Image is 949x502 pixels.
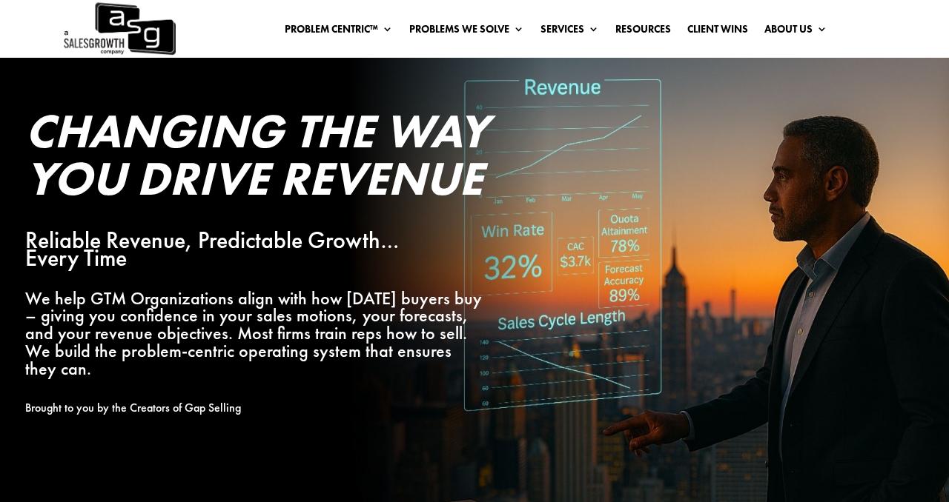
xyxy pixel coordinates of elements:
a: Problems We Solve [409,24,524,40]
a: Resources [615,24,671,40]
p: Reliable Revenue, Predictable Growth…Every Time [25,232,490,267]
p: We help GTM Organizations align with how [DATE] buyers buy – giving you confidence in your sales ... [25,290,490,378]
p: Brought to you by the Creators of Gap Selling [25,399,490,417]
a: Client Wins [687,24,748,40]
h2: Changing the Way You Drive Revenue [25,107,490,210]
a: Problem Centric™ [285,24,393,40]
a: About Us [764,24,827,40]
a: Services [540,24,599,40]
